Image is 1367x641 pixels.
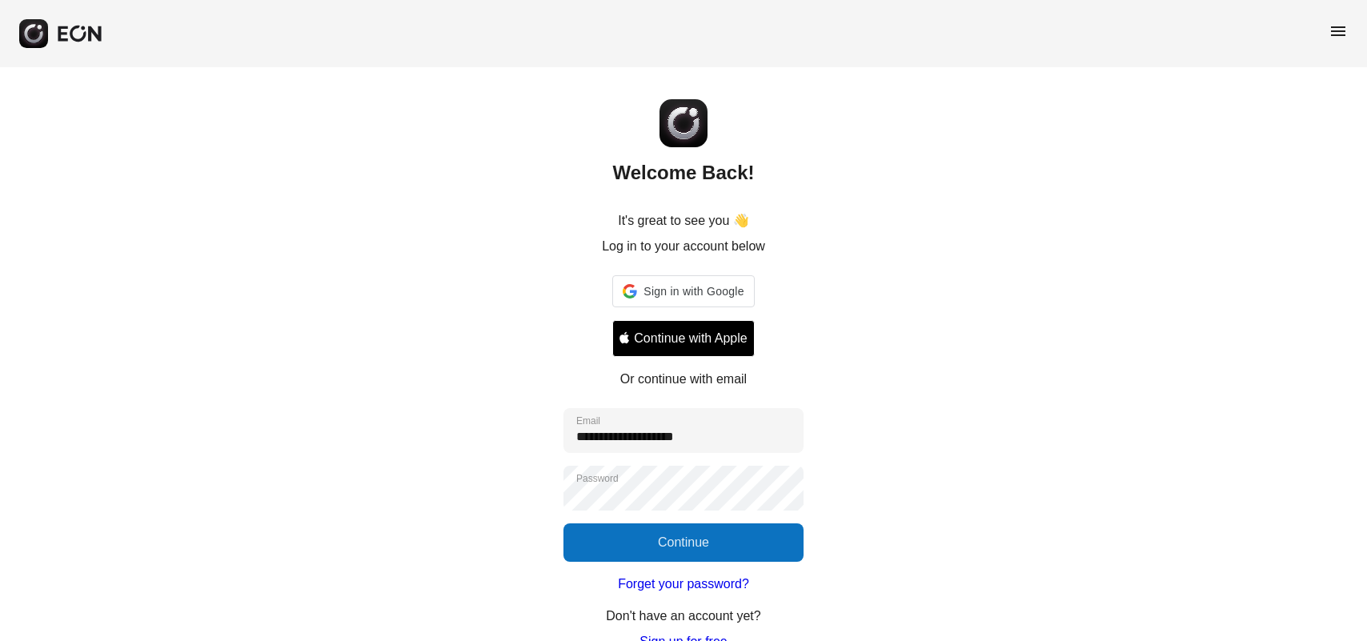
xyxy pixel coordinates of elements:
button: Continue [563,523,804,562]
p: Or continue with email [620,370,747,389]
p: Don't have an account yet? [606,607,760,626]
p: It's great to see you 👋 [618,211,749,230]
span: Sign in with Google [643,282,744,301]
button: Signin with apple ID [612,320,754,357]
div: Sign in with Google [612,275,754,307]
p: Log in to your account below [602,237,765,256]
label: Email [576,415,600,427]
h2: Welcome Back! [613,160,755,186]
span: menu [1329,22,1348,41]
a: Forget your password? [618,575,749,594]
label: Password [576,472,619,485]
